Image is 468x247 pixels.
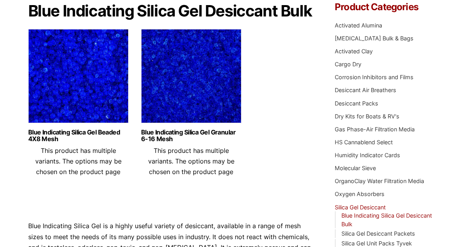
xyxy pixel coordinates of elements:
[28,2,315,20] h1: Blue Indicating Silica Gel Desiccant Bulk
[335,35,414,42] a: [MEDICAL_DATA] Bulk & Bags
[341,240,412,247] a: Silica Gel Unit Packs Tyvek
[335,74,414,80] a: Corrosion Inhibitors and Films
[335,152,400,158] a: Humidity Indicator Cards
[335,191,385,197] a: Oxygen Absorbers
[335,22,382,29] a: Activated Alumina
[335,139,393,145] a: HS Cannablend Select
[341,230,415,237] a: Silica Gel Desiccant Packets
[341,212,432,227] a: Blue Indicating Silica Gel Desiccant Bulk
[335,204,386,211] a: Silica Gel Desiccant
[335,61,361,67] a: Cargo Dry
[335,178,424,184] a: OrganoClay Water Filtration Media
[335,165,376,171] a: Molecular Sieve
[148,147,234,176] span: This product has multiple variants. The options may be chosen on the product page
[335,113,399,120] a: Dry Kits for Boats & RV's
[28,129,129,142] a: Blue Indicating Silica Gel Beaded 4X8 Mesh
[335,48,373,54] a: Activated Clay
[335,2,440,12] h4: Product Categories
[335,100,378,107] a: Desiccant Packs
[141,129,241,142] a: Blue Indicating Silica Gel Granular 6-16 Mesh
[335,87,396,93] a: Desiccant Air Breathers
[35,147,122,176] span: This product has multiple variants. The options may be chosen on the product page
[335,126,415,133] a: Gas Phase-Air Filtration Media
